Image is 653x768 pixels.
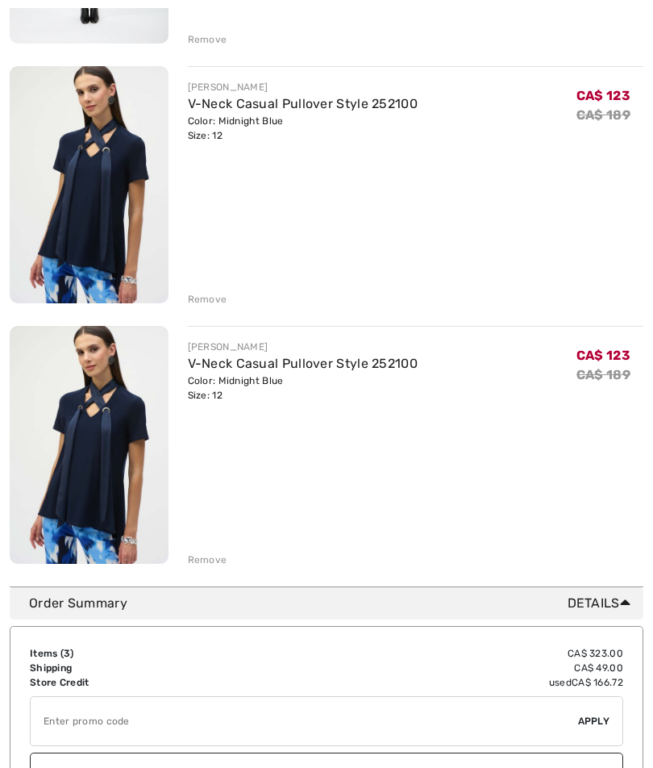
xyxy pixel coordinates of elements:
div: [PERSON_NAME] [188,80,418,94]
input: Promo code [31,697,578,745]
td: used [241,675,623,690]
s: CA$ 189 [576,107,630,123]
div: Remove [188,292,227,307]
td: Store Credit [30,675,241,690]
td: Shipping [30,661,241,675]
span: CA$ 123 [576,88,630,103]
span: CA$ 166.72 [572,677,623,688]
span: CA$ 123 [576,348,630,363]
img: V-Neck Casual Pullover Style 252100 [10,66,168,303]
s: CA$ 189 [576,367,630,382]
span: Apply [578,714,610,728]
a: V-Neck Casual Pullover Style 252100 [188,96,418,111]
div: [PERSON_NAME] [188,340,418,354]
div: Color: Midnight Blue Size: 12 [188,114,418,143]
a: V-Neck Casual Pullover Style 252100 [188,356,418,371]
td: Items ( ) [30,646,241,661]
span: 3 [64,648,70,659]
img: V-Neck Casual Pullover Style 252100 [10,326,168,563]
div: Remove [188,32,227,47]
div: Remove [188,553,227,567]
td: CA$ 49.00 [241,661,623,675]
div: Color: Midnight Blue Size: 12 [188,374,418,403]
td: CA$ 323.00 [241,646,623,661]
span: Details [568,594,637,613]
div: Order Summary [29,594,637,613]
